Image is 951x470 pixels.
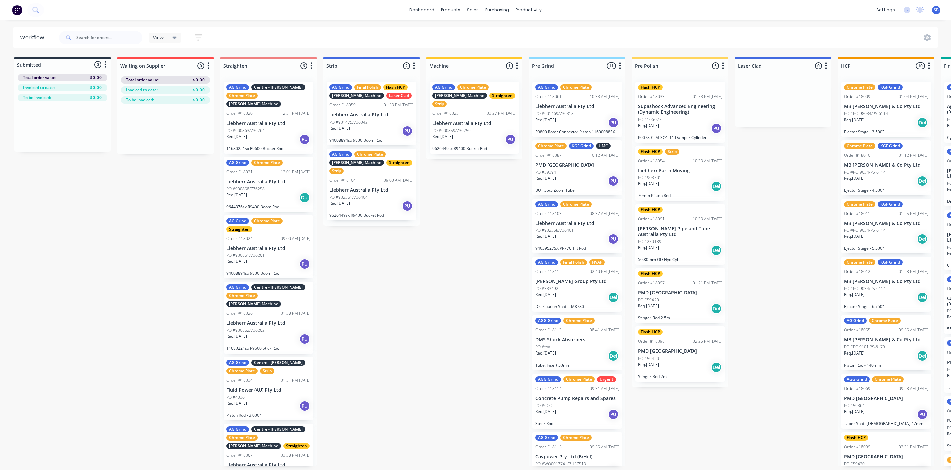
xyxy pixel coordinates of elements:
div: sales [464,5,482,15]
p: MB [PERSON_NAME] & Co Pty Ltd [844,337,928,343]
div: Order #18113 [535,327,562,333]
div: PU [299,134,310,145]
div: Del [711,303,722,314]
div: Chrome Plate [251,218,283,224]
div: AG GrindChrome PlateOrder #1805509:55 AM [DATE]MB [PERSON_NAME] & Co Pty LtdPO #PO 9101 PS-6179Re... [841,315,931,370]
div: KGF Grind [878,84,903,90]
p: Req. [DATE] [844,409,865,415]
div: AGG GrindChrome PlateOrder #1811308:41 AM [DATE]DMS Shock AbsorbersPO #tbaReq.[DATE]DelTube, Inse... [532,315,622,370]
p: PO #900862/736262 [226,327,265,333]
div: Flash HCP [638,271,663,277]
p: Req. [DATE] [535,117,556,123]
p: [PERSON_NAME] Pipe and Tube Australia Pty Ltd [638,226,722,237]
p: PMD [GEOGRAPHIC_DATA] [844,454,928,460]
p: Req. [DATE] [638,303,659,309]
div: Order #18098 [638,338,665,344]
p: Liebherr Australia Pty Ltd [329,112,413,118]
div: 12:01 PM [DATE] [281,169,311,175]
div: UMC [596,143,611,149]
div: AGG GrindChrome PlateOrder #1806909:28 AM [DATE]PMD [GEOGRAPHIC_DATA]PO #59364Req.[DATE]PUTaper S... [841,374,931,429]
p: Ejector Stage - 6.750" [844,304,928,309]
p: PO #902358/736401 [535,227,574,233]
p: Piston Rod - 3.000" [226,413,311,418]
span: $0.00 [90,75,102,81]
div: PU [608,117,619,128]
div: products [438,5,464,15]
p: PMD [GEOGRAPHIC_DATA] [638,348,722,354]
p: Stinger Rod 2m [638,374,722,379]
div: 09:03 AM [DATE] [384,177,413,183]
div: PU [402,201,413,211]
div: AG GrindChrome Plate[PERSON_NAME] MachineStraightenStripOrder #1810409:03 AM [DATE]Liebherr Austr... [327,149,416,220]
div: AGG GrindChrome PlateUrgentOrder #1811409:31 AM [DATE]Concrete Pump Repairs and SparesPO #CODReq.... [532,374,622,429]
p: 70mm Piston Rod [638,193,722,198]
div: Centre - [PERSON_NAME] [251,360,305,366]
div: 01:21 PM [DATE] [693,280,722,286]
div: AG Grind [432,84,455,90]
p: Req. [DATE] [638,245,659,251]
div: Order #18026 [226,310,253,316]
div: Del [299,192,310,203]
p: Distribution Shaft - M8780 [535,304,619,309]
div: Order #18103 [535,211,562,217]
div: Del [917,350,928,361]
div: Final Polish [354,84,381,90]
div: Chrome Plate [844,201,875,207]
p: PO #PO-9034/PS-6114 [844,227,886,233]
p: Req. [DATE] [226,258,247,264]
div: Straighten [489,93,515,99]
div: Order #18115 [535,444,562,450]
div: Order #18061 [535,94,562,100]
p: Liebherr Australia Pty Ltd [226,320,311,326]
div: [PERSON_NAME] Machine [329,160,384,166]
div: AG Grind [226,284,249,290]
p: [PERSON_NAME] Group Pty Ltd [535,279,619,284]
p: P0078-C-M-SO1-11 Damper Cylinder [638,135,722,140]
div: AG Grind [226,84,249,90]
p: Req. [DATE] [844,350,865,356]
div: PU [917,409,928,420]
p: PO #59420 [638,297,659,303]
div: [PERSON_NAME] Machine [329,93,384,99]
p: PO #903501 [638,175,661,181]
div: Chrome Plate [844,84,875,90]
div: AG Grind [535,84,558,90]
div: 12:51 PM [DATE] [281,110,311,116]
div: Order #18012 [844,269,870,275]
div: AG GrindChrome PlateOrder #1806110:33 AM [DATE]Liebherr Australia Pty LtdPO #901469/736318Req.[DA... [532,82,622,137]
div: AG GrindCentre - [PERSON_NAME]Chrome Plate[PERSON_NAME] MachineOrder #1802601:38 PM [DATE]Liebher... [224,282,313,354]
div: Order #18024 [226,236,253,242]
input: Search for orders... [76,31,142,44]
p: PMD [GEOGRAPHIC_DATA] [535,162,619,168]
p: PO #tba [535,344,550,350]
div: HVAF [589,259,605,265]
div: 01:38 PM [DATE] [281,310,311,316]
p: 9626449sx R9400 Bucket Rod [329,213,413,218]
div: 01:53 PM [DATE] [384,102,413,108]
div: KGF Grind [569,143,594,149]
p: Liebherr Australia Pty Ltd [226,121,311,126]
p: PO #333492 [535,286,558,292]
p: Req. [DATE] [638,123,659,129]
div: Chrome PlateKGF GrindUMCOrder #1808710:12 AM [DATE]PMD [GEOGRAPHIC_DATA]PO #59394Req.[DATE]PUBUT ... [532,140,622,195]
div: 01:28 PM [DATE] [899,269,928,275]
div: 08:41 AM [DATE] [590,327,619,333]
div: Order #18091 [638,216,665,222]
div: 03:38 PM [DATE] [281,452,311,458]
p: PO #59394 [535,169,556,175]
p: R9800 Rotor Connector Piston 11600088SX [535,129,619,134]
div: Urgent [597,376,616,382]
div: 01:53 PM [DATE] [693,94,722,100]
p: Req. [DATE] [226,333,247,339]
p: Req. [DATE] [844,292,865,298]
p: PO #43361 [226,394,247,400]
div: AG Grind [535,435,558,441]
div: 02:31 PM [DATE] [899,444,928,450]
p: Ejector Stage - 4.500" [844,188,928,193]
div: 01:51 PM [DATE] [281,377,311,383]
div: Order #18097 [638,280,665,286]
p: 94008894sx 9800 Boom Rod [329,138,413,143]
div: Chrome PlateKGF GrindOrder #1800901:04 PM [DATE]MB [PERSON_NAME] & Co Pty LtdPO #PO-98034/PS-6114... [841,82,931,137]
div: 01:25 PM [DATE] [899,211,928,217]
div: Del [917,117,928,128]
